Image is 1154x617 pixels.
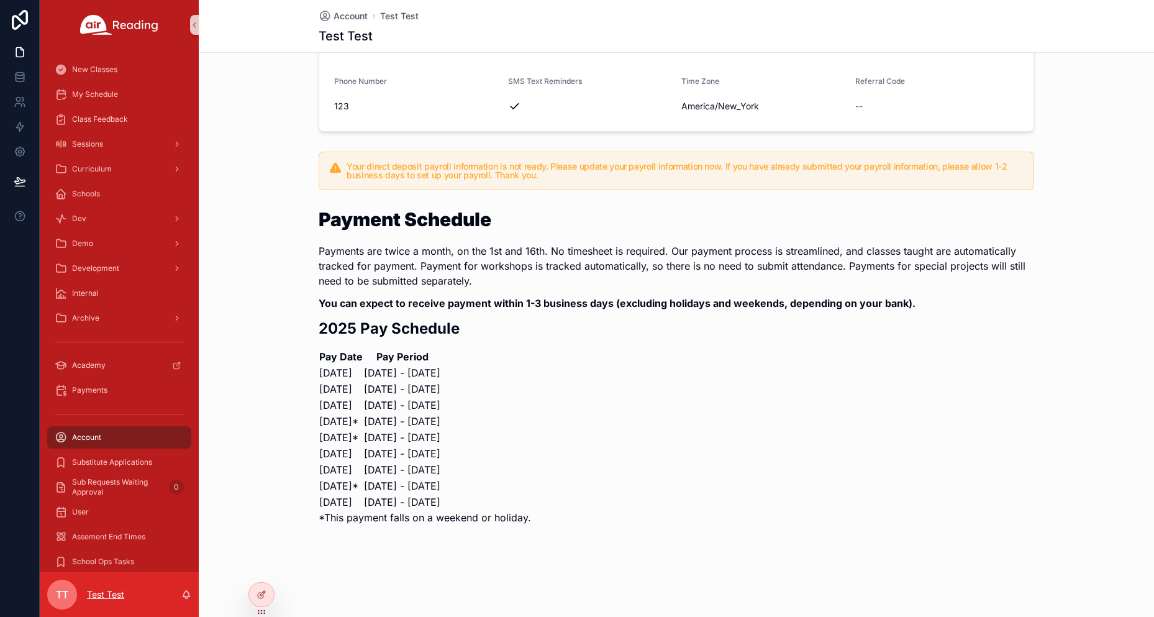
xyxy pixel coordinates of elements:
[319,365,363,381] td: [DATE]
[380,10,419,22] a: Test Test
[47,426,191,449] a: Account
[319,210,1034,229] h1: Payment Schedule
[47,354,191,377] a: Academy
[47,379,191,401] a: Payments
[855,76,905,86] span: Referral Code
[855,100,863,112] span: --
[47,232,191,255] a: Demo
[319,349,363,365] th: Pay Date
[334,100,498,112] span: 123
[72,139,103,149] span: Sessions
[319,446,363,462] td: [DATE]
[72,263,119,273] span: Development
[72,65,117,75] span: New Classes
[72,288,99,298] span: Internal
[319,478,363,494] td: [DATE]*
[72,89,118,99] span: My Schedule
[319,429,363,446] td: [DATE]*
[363,429,441,446] td: [DATE] - [DATE]
[363,446,441,462] td: [DATE] - [DATE]
[72,313,99,323] span: Archive
[72,189,100,199] span: Schools
[72,214,86,224] span: Dev
[72,557,134,567] span: School Ops Tasks
[319,244,1034,288] p: Payments are twice a month, on the 1st and 16th. No timesheet is required. Our payment process is...
[72,385,107,395] span: Payments
[72,114,128,124] span: Class Feedback
[72,164,112,174] span: Curriculum
[319,413,363,429] td: [DATE]*
[319,318,1034,339] h2: 2025 Pay Schedule
[508,76,582,86] span: SMS Text Reminders
[72,239,93,249] span: Demo
[319,381,363,397] td: [DATE]
[319,297,915,309] strong: You can expect to receive payment within 1-3 business days (excluding holidays and weekends, depe...
[363,494,441,510] td: [DATE] - [DATE]
[47,83,191,106] a: My Schedule
[47,307,191,329] a: Archive
[72,432,101,442] span: Account
[47,551,191,573] a: School Ops Tasks
[47,501,191,523] a: User
[72,507,89,517] span: User
[319,462,363,478] td: [DATE]
[40,50,199,572] div: scrollable content
[47,158,191,180] a: Curriculum
[47,183,191,205] a: Schools
[363,478,441,494] td: [DATE] - [DATE]
[72,477,164,497] span: Sub Requests Waiting Approval
[72,360,106,370] span: Academy
[72,457,152,467] span: Substitute Applications
[47,526,191,548] a: Assement End Times
[47,451,191,473] a: Substitute Applications
[334,76,387,86] span: Phone Number
[319,510,1034,525] p: *This payment falls on a weekend or holiday.
[47,208,191,230] a: Dev
[47,257,191,280] a: Development
[363,349,441,365] th: Pay Period
[47,58,191,81] a: New Classes
[681,76,719,86] span: Time Zone
[80,15,158,35] img: App logo
[681,100,759,112] span: America/New_York
[47,282,191,304] a: Internal
[169,480,184,495] div: 0
[319,27,373,45] h1: Test Test
[47,476,191,498] a: Sub Requests Waiting Approval0
[363,462,441,478] td: [DATE] - [DATE]
[363,381,441,397] td: [DATE] - [DATE]
[56,587,68,602] span: TT
[347,162,1024,180] h5: Your direct deposit payroll information is not ready. Please update your payroll information now....
[72,532,145,542] span: Assement End Times
[363,365,441,381] td: [DATE] - [DATE]
[47,133,191,155] a: Sessions
[47,108,191,130] a: Class Feedback
[334,10,368,22] span: Account
[319,10,368,22] a: Account
[363,413,441,429] td: [DATE] - [DATE]
[319,494,363,510] td: [DATE]
[319,397,363,413] td: [DATE]
[87,588,124,601] p: Test Test
[363,397,441,413] td: [DATE] - [DATE]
